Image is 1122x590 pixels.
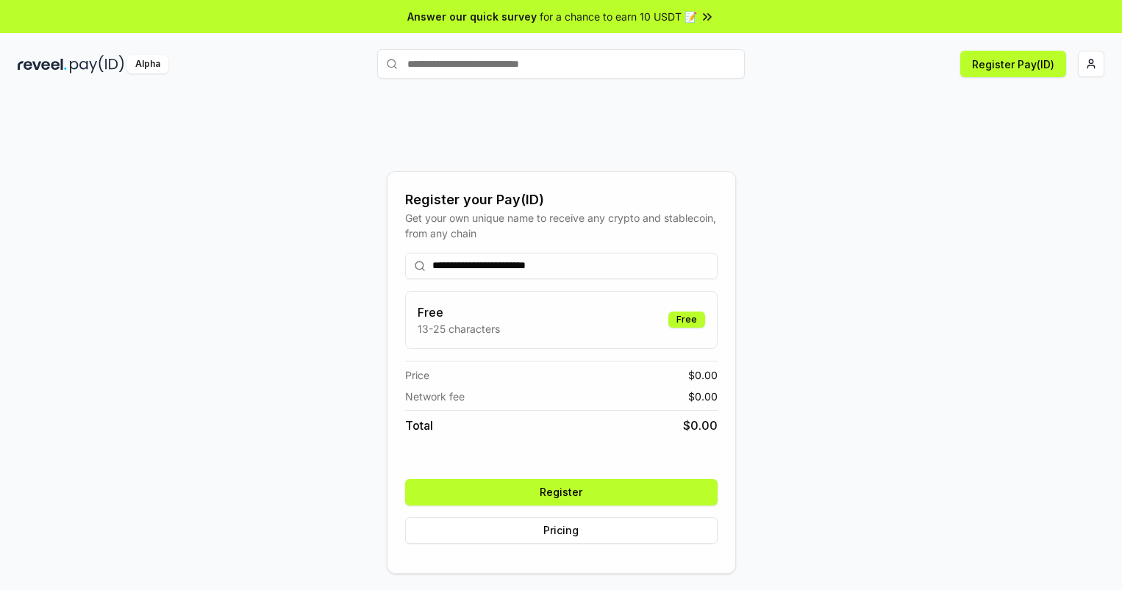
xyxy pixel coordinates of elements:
[418,321,500,337] p: 13-25 characters
[405,417,433,434] span: Total
[418,303,500,321] h3: Free
[127,55,168,73] div: Alpha
[405,389,465,404] span: Network fee
[960,51,1066,77] button: Register Pay(ID)
[688,367,718,383] span: $ 0.00
[540,9,697,24] span: for a chance to earn 10 USDT 📝
[405,367,429,383] span: Price
[668,312,705,328] div: Free
[688,389,718,404] span: $ 0.00
[405,517,718,544] button: Pricing
[683,417,718,434] span: $ 0.00
[407,9,537,24] span: Answer our quick survey
[405,190,718,210] div: Register your Pay(ID)
[18,55,67,73] img: reveel_dark
[70,55,124,73] img: pay_id
[405,479,718,506] button: Register
[405,210,718,241] div: Get your own unique name to receive any crypto and stablecoin, from any chain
